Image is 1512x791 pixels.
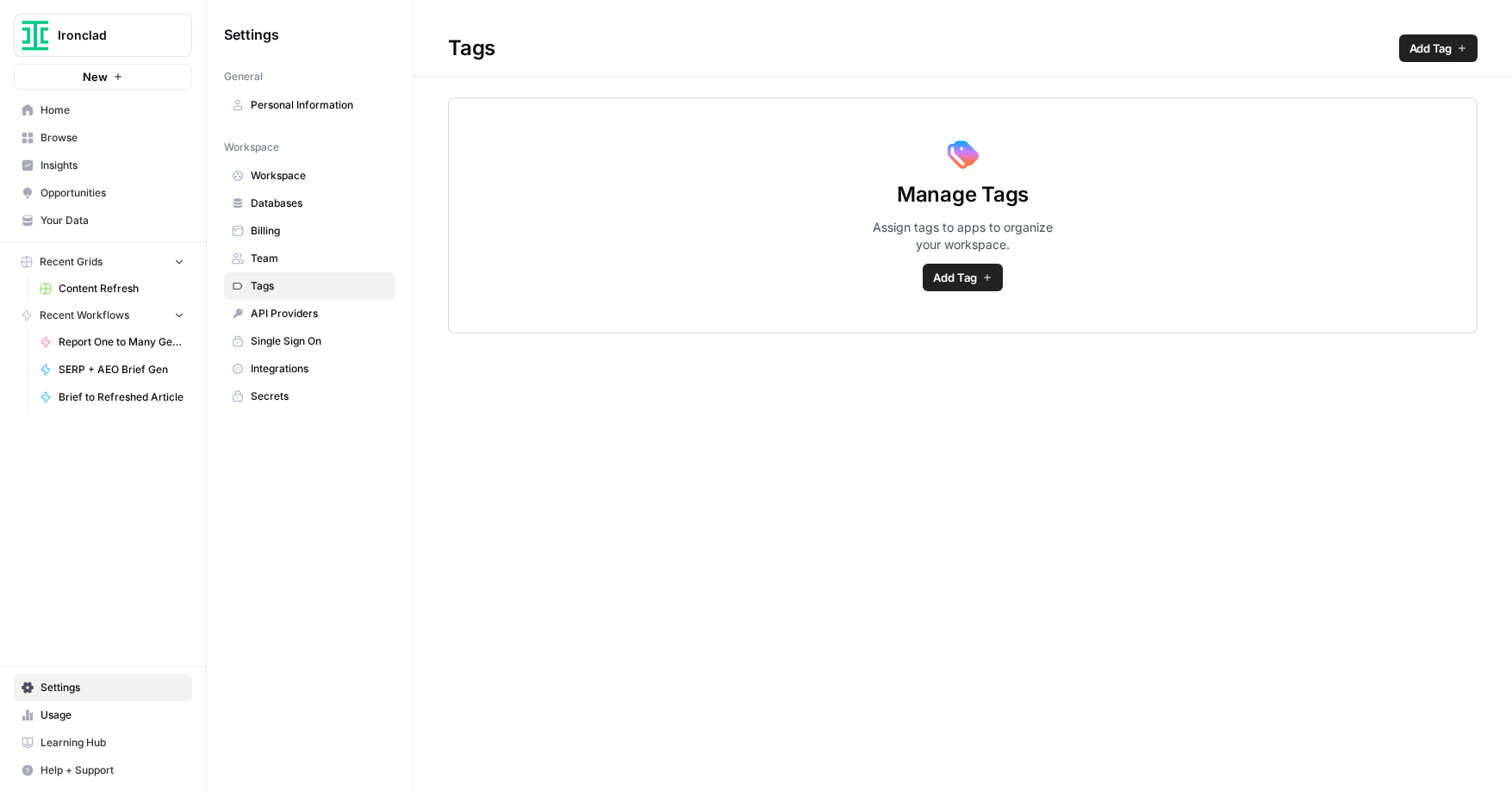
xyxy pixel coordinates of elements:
button: Recent Workflows [14,302,192,328]
a: Your Data [14,207,192,234]
span: Workspace [251,168,388,184]
span: Databases [251,196,388,211]
a: Learning Hub [14,729,192,757]
span: Ironclad [58,27,162,44]
button: Add Tag [1399,34,1478,62]
span: Your Data [40,213,184,228]
span: Secrets [251,389,388,404]
span: Settings [224,24,279,45]
span: Billing [251,223,388,239]
span: Brief to Refreshed Article [59,389,184,405]
span: Integrations [251,361,388,377]
a: API Providers [224,300,395,327]
span: Settings [40,680,184,695]
span: Recent Grids [40,254,103,270]
span: Single Sign On [251,333,388,349]
span: Content Refresh [59,281,184,296]
span: New [83,68,108,85]
span: Personal Information [251,97,388,113]
a: Databases [224,190,395,217]
div: Tags [414,34,1512,62]
a: SERP + AEO Brief Gen [32,356,192,383]
span: API Providers [251,306,388,321]
img: Ironclad Logo [20,20,51,51]
a: Single Sign On [224,327,395,355]
a: Browse [14,124,192,152]
span: Usage [40,707,184,723]
a: Integrations [224,355,395,383]
a: Team [224,245,395,272]
button: Workspace: Ironclad [14,14,192,57]
span: Recent Workflows [40,308,129,323]
a: Workspace [224,162,395,190]
span: Manage Tags [897,181,1029,209]
a: Settings [14,674,192,701]
span: Browse [40,130,184,146]
button: Recent Grids [14,249,192,275]
span: Learning Hub [40,735,184,751]
button: Help + Support [14,757,192,784]
button: New [14,64,192,90]
span: Add Tag [1409,40,1452,57]
span: SERP + AEO Brief Gen [59,362,184,377]
a: Usage [14,701,192,729]
a: Billing [224,217,395,245]
a: Home [14,97,192,124]
a: Content Refresh [32,275,192,302]
span: Report One to Many Generator [59,334,184,350]
a: Report One to Many Generator [32,328,192,356]
span: Workspace [224,140,279,155]
a: Personal Information [224,91,395,119]
span: Help + Support [40,763,184,778]
span: Opportunities [40,185,184,201]
a: Secrets [224,383,395,410]
a: Brief to Refreshed Article [32,383,192,411]
span: Tags [251,278,388,294]
span: Team [251,251,388,266]
span: General [224,69,263,84]
button: Add Tag [923,264,1003,291]
a: Tags [224,272,395,300]
a: Insights [14,152,192,179]
span: Home [40,103,184,118]
span: Add Tag [933,269,977,286]
span: Insights [40,158,184,173]
a: Opportunities [14,179,192,207]
span: Assign tags to apps to organize your workspace. [868,219,1058,253]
